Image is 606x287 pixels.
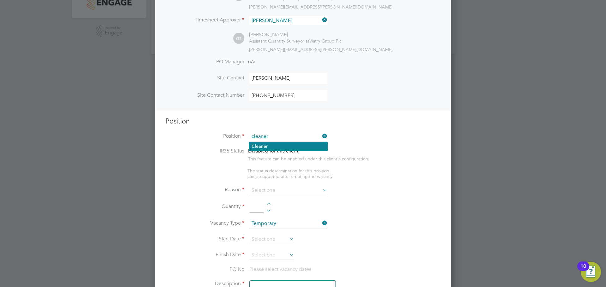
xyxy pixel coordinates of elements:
input: Select one [249,186,327,195]
label: PO No [165,266,244,273]
span: Assistant Quantity Surveyor at [249,38,309,44]
h3: Position [165,117,441,126]
label: IR35 Status [165,148,244,154]
span: The status determination for this position can be updated after creating the vacancy [247,168,333,179]
input: Select one [249,235,294,244]
div: 10 [580,266,586,274]
span: Disabled for this client. [248,148,300,154]
label: Description [165,280,244,287]
span: n/a [248,59,255,65]
span: GS [233,33,244,44]
input: Select one [249,219,327,228]
label: Vacancy Type [165,220,244,227]
span: [PERSON_NAME][EMAIL_ADDRESS][PERSON_NAME][DOMAIN_NAME] [249,4,393,10]
label: Timesheet Approver [165,17,244,23]
span: Please select vacancy dates [249,266,311,273]
label: Finish Date [165,251,244,258]
input: Search for... [249,132,327,141]
div: Vistry Group Plc [249,38,342,44]
input: Search for... [249,16,327,25]
label: Start Date [165,236,244,242]
label: Site Contact Number [165,92,244,99]
label: Position [165,133,244,140]
b: Cleaner [252,144,268,149]
label: Reason [165,187,244,193]
label: PO Manager [165,59,244,65]
label: Site Contact [165,75,244,81]
label: Quantity [165,203,244,210]
div: This feature can be enabled under this client's configuration. [248,154,369,162]
button: Open Resource Center, 10 new notifications [581,262,601,282]
div: [PERSON_NAME] [249,32,342,38]
span: [PERSON_NAME][EMAIL_ADDRESS][PERSON_NAME][DOMAIN_NAME] [249,47,393,52]
input: Select one [249,250,294,260]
